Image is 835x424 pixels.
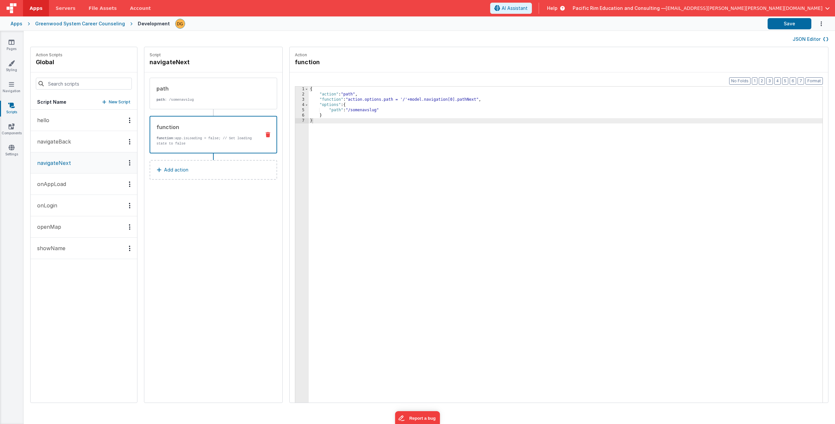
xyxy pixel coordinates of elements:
div: 4 [295,102,309,108]
div: 2 [295,92,309,97]
input: Search scripts [36,78,132,90]
button: 4 [774,77,781,85]
div: Options [125,246,134,251]
div: function [156,123,255,131]
button: 1 [752,77,757,85]
button: Add action [150,160,277,180]
h4: function [295,58,394,67]
div: Greenwood System Career Counseling [35,20,125,27]
p: onLogin [33,201,57,209]
div: Development [138,20,170,27]
div: Options [125,118,134,123]
div: Options [125,139,134,145]
div: 1 [295,87,309,92]
div: Options [125,224,134,230]
button: hello [31,110,137,131]
p: navigateBack [33,138,71,146]
button: 3 [766,77,773,85]
p: Script [150,52,277,58]
p: New Script [109,99,131,105]
div: Options [125,160,134,166]
p: Add action [164,166,188,174]
button: openMap [31,216,137,238]
button: JSON Editor [793,36,828,42]
div: Options [125,181,134,187]
p: : /somenavslug [156,97,256,102]
div: Options [125,203,134,208]
div: path [156,85,256,93]
strong: path [156,98,165,102]
button: Pacific Rim Education and Consulting — [EMAIL_ADDRESS][PERSON_NAME][PERSON_NAME][DOMAIN_NAME] [573,5,830,12]
button: 7 [798,77,804,85]
button: navigateNext [31,152,137,173]
p: openMap [33,223,61,231]
button: Save [768,18,811,29]
h4: global [36,58,62,67]
div: 7 [295,118,309,123]
span: AI Assistant [502,5,528,12]
button: showName [31,238,137,259]
span: File Assets [89,5,117,12]
div: 5 [295,108,309,113]
img: caa8b66bf8f534837c52a19a34966864 [176,19,185,28]
button: New Script [102,99,131,105]
p: Action [295,52,823,58]
span: [EMAIL_ADDRESS][PERSON_NAME][PERSON_NAME][DOMAIN_NAME] [666,5,823,12]
p: showName [33,244,65,252]
span: Help [547,5,558,12]
button: navigateBack [31,131,137,152]
div: Apps [11,20,22,27]
strong: function: [156,136,175,140]
button: AI Assistant [490,3,532,14]
h5: Script Name [37,99,66,105]
button: onLogin [31,195,137,216]
p: Action Scripts [36,52,62,58]
span: Apps [30,5,42,12]
button: 5 [782,77,788,85]
div: 3 [295,97,309,102]
p: onAppLoad [33,180,66,188]
div: 6 [295,113,309,118]
span: Pacific Rim Education and Consulting — [573,5,666,12]
button: onAppLoad [31,173,137,195]
button: Options [811,17,824,31]
button: 6 [790,77,796,85]
button: Format [805,77,823,85]
p: app.isLoading = false; // Set loading state to false [156,136,255,146]
button: 2 [759,77,765,85]
span: Servers [56,5,75,12]
h4: navigateNext [150,58,248,67]
p: hello [33,116,49,124]
p: navigateNext [33,159,71,167]
button: No Folds [729,77,751,85]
